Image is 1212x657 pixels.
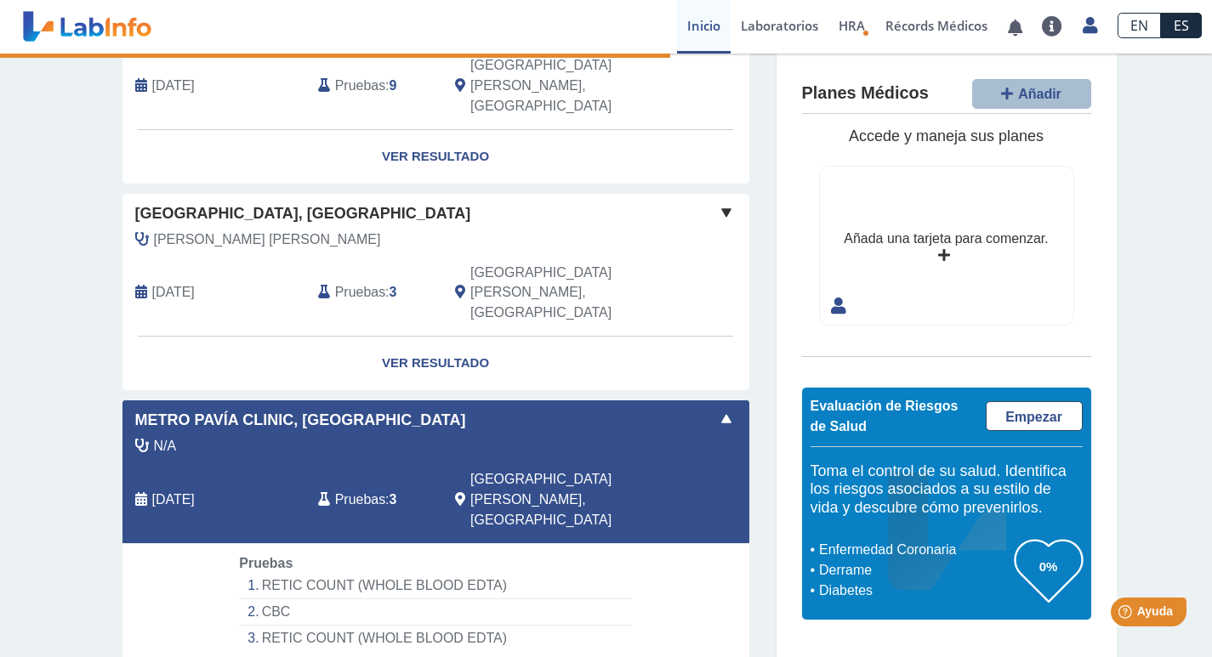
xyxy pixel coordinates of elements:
[135,202,471,225] span: [GEOGRAPHIC_DATA], [GEOGRAPHIC_DATA]
[239,626,631,651] li: RETIC COUNT (WHOLE BLOOD EDTA)
[1015,556,1083,577] h3: 0%
[470,55,658,116] span: San Juan, PR
[1018,87,1061,101] span: Añadir
[470,263,658,324] span: San Juan, PR
[811,462,1083,518] h5: Toma el control de su salud. Identifica los riesgos asociados a su estilo de vida y descubre cómo...
[305,469,442,530] div: :
[122,130,749,184] a: Ver Resultado
[335,490,385,510] span: Pruebas
[390,492,397,507] b: 3
[152,76,195,96] span: 2025-04-15
[239,573,631,599] li: RETIC COUNT (WHOLE BLOOD EDTA)
[154,229,381,250] span: Iguina Oharriz, Jose
[815,581,1015,601] li: Diabetes
[972,79,1091,109] button: Añadir
[135,409,466,432] span: Metro Pavía Clinic, [GEOGRAPHIC_DATA]
[390,285,397,299] b: 3
[811,399,959,433] span: Evaluación de Riesgos de Salud
[335,282,385,303] span: Pruebas
[390,78,397,93] b: 9
[305,263,442,324] div: :
[802,83,929,104] h4: Planes Médicos
[815,560,1015,581] li: Derrame
[986,401,1083,431] a: Empezar
[1061,591,1193,638] iframe: Help widget launcher
[470,469,658,530] span: San Juan, PR
[815,540,1015,560] li: Enfermedad Coronaria
[239,556,293,570] span: Pruebas
[1161,13,1202,38] a: ES
[849,127,1044,144] span: Accede y maneja sus planes
[152,282,195,303] span: 2025-04-12
[122,337,749,390] a: Ver Resultado
[1005,410,1062,424] span: Empezar
[305,55,442,116] div: :
[844,229,1048,249] div: Añada una tarjeta para comenzar.
[335,76,385,96] span: Pruebas
[154,436,177,456] span: N/A
[1118,13,1161,38] a: EN
[152,490,195,510] span: 2025-03-28
[239,599,631,626] li: CBC
[839,17,865,34] span: HRA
